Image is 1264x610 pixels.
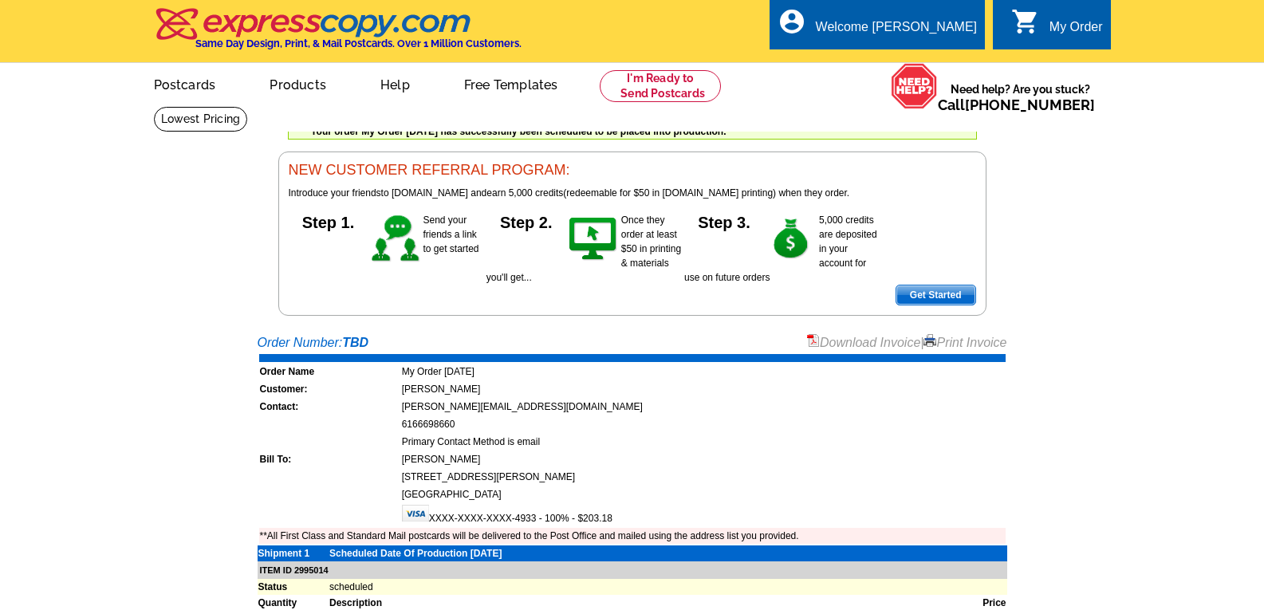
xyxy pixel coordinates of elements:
a: Help [355,65,435,102]
span: earn 5,000 credits [486,187,563,199]
i: shopping_cart [1011,7,1040,36]
i: account_circle [778,7,806,36]
span: Need help? Are you stuck? [938,81,1103,113]
img: visa.gif [402,505,429,521]
img: step-2.gif [566,213,621,266]
div: Welcome [PERSON_NAME] [816,20,977,42]
td: [STREET_ADDRESS][PERSON_NAME] [401,469,1006,485]
td: scheduled [329,579,1007,595]
a: shopping_cart My Order [1011,18,1103,37]
td: ITEM ID 2995014 [258,561,1007,580]
img: small-pdf-icon.gif [807,334,820,347]
span: Call [938,96,1095,113]
a: Free Templates [439,65,584,102]
td: XXXX-XXXX-XXXX-4933 - 100% - $203.18 [401,504,1006,526]
td: Customer: [259,381,400,397]
span: 5,000 credits are deposited in your account for use on future orders [684,214,877,283]
span: Introduce your friends [289,187,381,199]
div: | [807,333,1007,352]
td: Bill To: [259,451,400,467]
div: Order Number: [258,333,1007,352]
h5: Step 3. [684,213,764,229]
a: Same Day Design, Print, & Mail Postcards. Over 1 Million Customers. [154,19,522,49]
h3: NEW CUSTOMER REFERRAL PROGRAM: [289,162,976,179]
span: Send your friends a link to get started [423,214,479,254]
strong: TBD [342,336,368,349]
span: Get Started [896,285,975,305]
td: Order Name [259,364,400,380]
a: Products [244,65,352,102]
a: [PHONE_NUMBER] [965,96,1095,113]
td: Primary Contact Method is email [401,434,1006,450]
iframe: LiveChat chat widget [945,239,1264,610]
td: Shipment 1 [258,545,329,561]
a: Print Invoice [923,336,1006,349]
a: Get Started [896,285,976,305]
span: Your order My Order [DATE] has successfully been scheduled to be placed into production. [311,126,727,137]
a: Download Invoice [807,336,920,349]
div: My Order [1049,20,1103,42]
td: My Order [DATE] [401,364,1006,380]
td: Contact: [259,399,400,415]
td: **All First Class and Standard Mail postcards will be delivered to the Post Office and mailed usi... [259,528,1006,544]
td: 6166698660 [401,416,1006,432]
img: small-print-icon.gif [923,334,936,347]
td: [PERSON_NAME][EMAIL_ADDRESS][DOMAIN_NAME] [401,399,1006,415]
h5: Step 2. [486,213,566,229]
h4: Same Day Design, Print, & Mail Postcards. Over 1 Million Customers. [195,37,522,49]
img: help [891,63,938,109]
td: [PERSON_NAME] [401,381,1006,397]
img: step-3.gif [764,213,819,266]
td: [GEOGRAPHIC_DATA] [401,486,1006,502]
td: Scheduled Date Of Production [DATE] [329,545,1007,561]
h5: Step 1. [289,213,368,229]
a: Postcards [128,65,242,102]
span: Once they order at least $50 in printing & materials you'll get... [486,214,681,283]
img: u [250,141,266,142]
td: [PERSON_NAME] [401,451,1006,467]
td: Status [258,579,329,595]
img: step-1.gif [368,213,423,266]
p: to [DOMAIN_NAME] and (redeemable for $50 in [DOMAIN_NAME] printing) when they order. [289,186,976,200]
